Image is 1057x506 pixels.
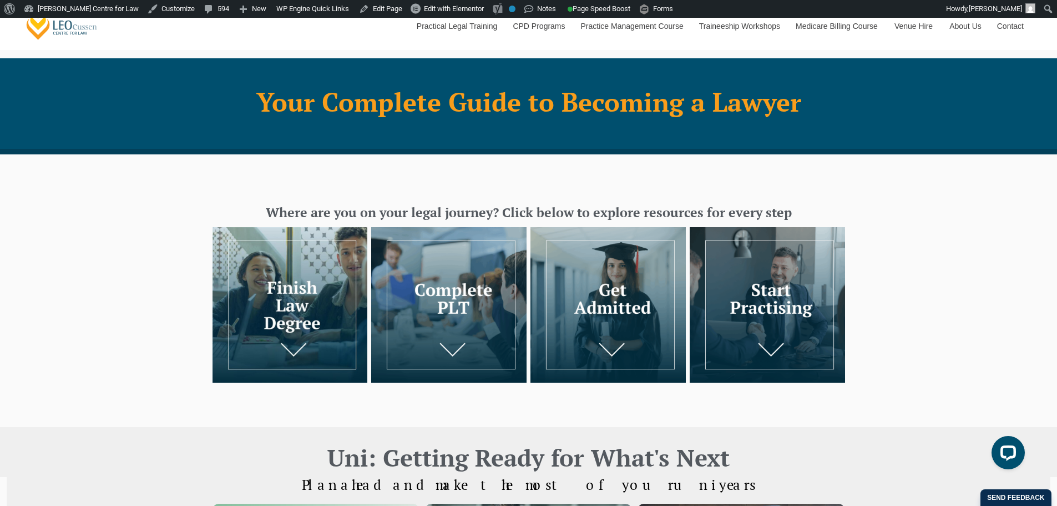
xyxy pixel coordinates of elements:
[787,2,886,50] a: Medicare Billing Course
[504,2,572,50] a: CPD Programs
[719,475,756,494] span: years
[674,475,719,494] span: uni
[989,2,1032,50] a: Contact
[266,204,792,221] span: Where are you on your legal journey? Click below to explore resources for every step
[302,475,756,494] span: Plan
[691,2,787,50] a: Traineeship Workshops
[213,444,845,472] h2: Uni: Getting Ready for What's Next
[218,88,839,116] h1: Your Complete Guide to Becoming a Lawyer
[25,9,99,41] a: [PERSON_NAME] Centre for Law
[509,6,515,12] div: No index
[941,2,989,50] a: About Us
[408,2,505,50] a: Practical Legal Training
[424,4,484,13] span: Edit with Elementor
[969,4,1022,13] span: [PERSON_NAME]
[341,475,674,494] span: ahead and make the most of your
[886,2,941,50] a: Venue Hire
[983,432,1029,478] iframe: LiveChat chat widget
[573,2,691,50] a: Practice Management Course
